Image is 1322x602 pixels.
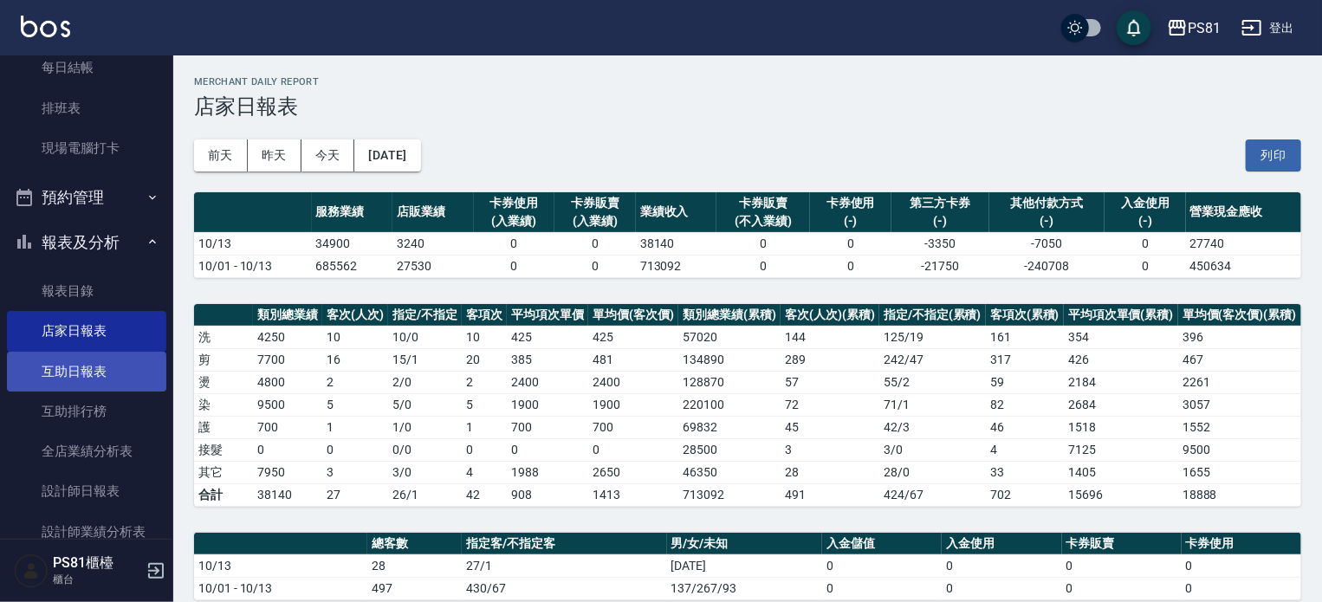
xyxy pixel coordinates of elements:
th: 店販業績 [392,192,474,233]
td: 0 [322,438,388,461]
td: 26/1 [388,483,462,506]
td: 700 [253,416,322,438]
td: 洗 [194,326,253,348]
div: (-) [1109,212,1182,230]
td: 46 [986,416,1064,438]
td: 38140 [636,232,717,255]
td: 908 [507,483,588,506]
a: 互助日報表 [7,352,166,392]
h5: PS81櫃檯 [53,554,141,572]
td: 161 [986,326,1064,348]
td: 713092 [678,483,781,506]
td: 700 [507,416,588,438]
th: 指定/不指定(累積) [879,304,986,327]
td: 385 [507,348,588,371]
th: 平均項次單價(累積) [1064,304,1178,327]
td: 3 [781,438,879,461]
td: 染 [194,393,253,416]
td: 28 [781,461,879,483]
td: 396 [1178,326,1301,348]
td: 0 [588,438,678,461]
th: 入金使用 [942,533,1061,555]
td: 702 [986,483,1064,506]
td: -21750 [891,255,989,277]
td: 42 [462,483,507,506]
td: 2650 [588,461,678,483]
div: 卡券使用 [478,194,551,212]
th: 男/女/未知 [667,533,823,555]
td: 467 [1178,348,1301,371]
td: 28 / 0 [879,461,986,483]
td: 497 [367,577,462,599]
td: 55 / 2 [879,371,986,393]
th: 總客數 [367,533,462,555]
td: 220100 [678,393,781,416]
td: 4250 [253,326,322,348]
th: 指定客/不指定客 [462,533,666,555]
table: a dense table [194,192,1301,278]
td: 4 [986,438,1064,461]
td: 3 / 0 [388,461,462,483]
td: 450634 [1186,255,1301,277]
td: 0 [554,255,636,277]
td: 354 [1064,326,1178,348]
td: 125 / 19 [879,326,986,348]
th: 類別總業績(累積) [678,304,781,327]
div: (-) [994,212,1100,230]
td: 0 [253,438,322,461]
th: 業績收入 [636,192,717,233]
td: 15696 [1064,483,1178,506]
td: 45 [781,416,879,438]
td: 0 [716,255,810,277]
button: 預約管理 [7,175,166,220]
h3: 店家日報表 [194,94,1301,119]
td: 0 [1062,577,1182,599]
td: 481 [588,348,678,371]
td: -240708 [989,255,1105,277]
th: 單均價(客次價)(累積) [1178,304,1301,327]
td: 10 / 0 [388,326,462,348]
td: 28 [367,554,462,577]
td: 289 [781,348,879,371]
td: 42 / 3 [879,416,986,438]
td: 1552 [1178,416,1301,438]
td: 1 [462,416,507,438]
td: 7700 [253,348,322,371]
td: 0 [942,554,1061,577]
td: 700 [588,416,678,438]
table: a dense table [194,533,1301,600]
td: 2684 [1064,393,1178,416]
td: 5 [462,393,507,416]
td: 10/01 - 10/13 [194,255,312,277]
th: 卡券販賣 [1062,533,1182,555]
a: 全店業績分析表 [7,431,166,471]
th: 入金儲值 [822,533,942,555]
td: 137/267/93 [667,577,823,599]
th: 平均項次單價 [507,304,588,327]
th: 客項次(累積) [986,304,1064,327]
td: 4800 [253,371,322,393]
td: 426 [1064,348,1178,371]
button: [DATE] [354,139,420,172]
th: 單均價(客次價) [588,304,678,327]
td: 2184 [1064,371,1178,393]
td: 7950 [253,461,322,483]
td: 1 / 0 [388,416,462,438]
td: 27/1 [462,554,666,577]
td: 10/13 [194,554,367,577]
td: 0 [554,232,636,255]
td: 713092 [636,255,717,277]
a: 設計師日報表 [7,471,166,511]
td: 0 [822,554,942,577]
td: 護 [194,416,253,438]
td: 685562 [312,255,393,277]
td: -3350 [891,232,989,255]
button: 今天 [301,139,355,172]
td: 7125 [1064,438,1178,461]
td: 燙 [194,371,253,393]
td: 1405 [1064,461,1178,483]
td: 425 [588,326,678,348]
table: a dense table [194,304,1301,507]
div: (入業績) [559,212,632,230]
td: 接髮 [194,438,253,461]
